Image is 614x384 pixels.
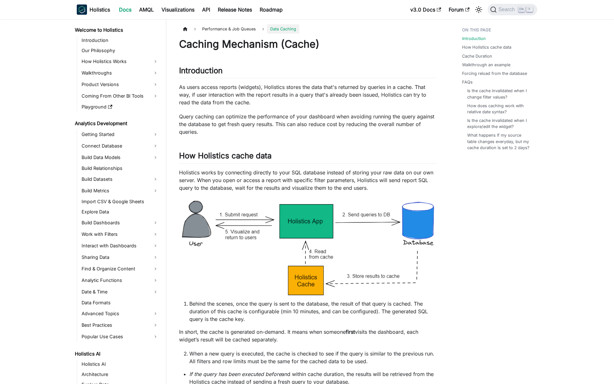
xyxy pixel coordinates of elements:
a: Welcome to Holistics [73,26,161,35]
a: Best Practices [80,320,161,330]
kbd: K [526,6,533,12]
a: Connect Database [80,141,161,151]
a: Sharing Data [80,252,161,262]
a: Is the cache invalidated when I change filter values? [467,88,531,100]
a: FAQs [462,79,473,85]
button: Switch between dark and light mode (currently light mode) [474,4,484,15]
a: Visualizations [158,4,198,15]
a: Home page [179,24,191,34]
a: Introduction [80,36,161,45]
span: Search [497,7,519,12]
a: Playground [80,102,161,111]
p: In short, the cache is generated on-demand. It means when someone visits the dashboard, each widg... [179,328,437,343]
a: Forcing reload from the database [462,70,527,76]
a: Build Relationships [80,164,161,173]
a: Introduction [462,36,486,42]
a: Date & Time [80,287,161,297]
a: Getting Started [80,129,161,140]
a: AMQL [135,4,158,15]
a: Find & Organize Content [80,264,161,274]
a: How Holistics cache data [462,44,511,50]
a: Data Formats [80,298,161,307]
a: HolisticsHolistics [77,4,110,15]
h2: How Holistics cache data [179,151,437,163]
a: Is the cache invalidated when I explore/edit the widget? [467,117,531,130]
a: Our Philosophy [80,46,161,55]
p: Holistics works by connecting directly to your SQL database instead of storing your raw data on o... [179,169,437,192]
a: Advanced Topics [80,308,161,319]
h1: Caching Mechanism (Cache) [179,38,437,51]
a: Release Notes [214,4,256,15]
p: As users access reports (widgets), Holistics stores the data that's returned by queries in a cach... [179,83,437,106]
a: Popular Use Cases [80,332,161,342]
li: When a new query is executed, the cache is checked to see if the query is similar to the previous... [189,350,437,365]
a: Coming From Other BI Tools [80,91,161,101]
span: Data Caching [267,24,299,34]
nav: Breadcrumbs [179,24,437,34]
a: API [198,4,214,15]
a: Docs [115,4,135,15]
a: Interact with Dashboards [80,241,161,251]
a: Roadmap [256,4,287,15]
a: Cache Duration [462,53,492,59]
a: How Holistics Works [80,56,161,67]
b: Holistics [90,6,110,13]
strong: first [346,329,355,335]
a: How does caching work with relative date syntax? [467,103,531,115]
a: Architecture [80,370,161,379]
img: Cache Mechanism [179,198,437,298]
a: Import CSV & Google Sheets [80,197,161,206]
a: Holistics AI [73,349,161,358]
a: Holistics AI [80,360,161,369]
h2: Introduction [179,66,437,78]
em: If the query has been executed before [189,371,281,377]
a: Explore Data [80,207,161,216]
a: Build Data Models [80,152,161,163]
a: Walkthrough an example [462,62,510,68]
button: Search (Ctrl+K) [488,4,537,15]
li: Behind the scenes, once the query is sent to the database, the result of that query is cached. Th... [189,300,437,323]
a: Build Dashboards [80,218,161,228]
span: Performance & Job Queues [199,24,259,34]
a: Work with Filters [80,229,161,239]
a: Analytics Development [73,119,161,128]
a: What happens if my source table changes everyday, but my cache duration is set to 2 days? [467,132,531,151]
p: Query caching can optimize the performance of your dashboard when avoiding running the query agai... [179,113,437,136]
img: Holistics [77,4,87,15]
a: v3.0 Docs [406,4,445,15]
a: Walkthroughs [80,68,161,78]
a: Build Datasets [80,174,161,184]
a: Build Metrics [80,186,161,196]
nav: Docs sidebar [70,19,166,384]
a: Forum [445,4,473,15]
a: Analytic Functions [80,275,161,285]
a: Product Versions [80,79,161,90]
